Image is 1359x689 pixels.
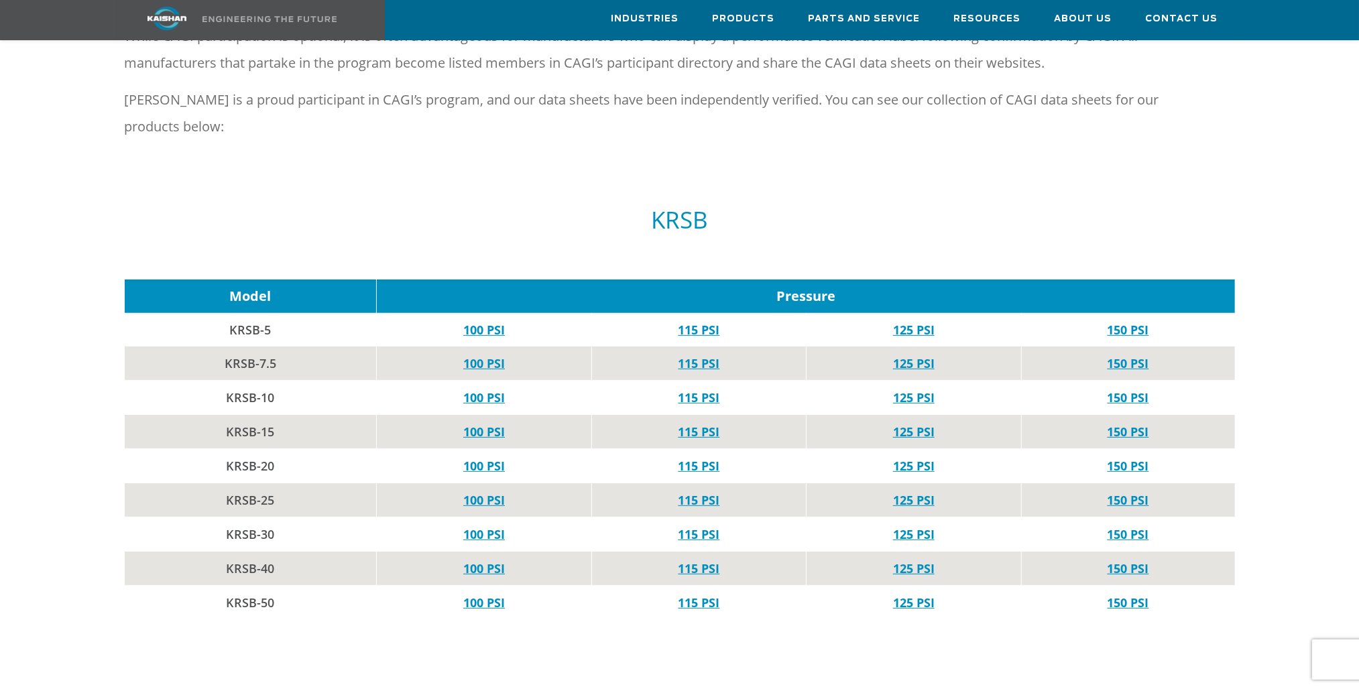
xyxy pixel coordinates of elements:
span: Industries [611,11,679,27]
td: Pressure [377,279,1235,313]
a: 115 PSI [678,492,719,508]
a: 100 PSI [463,594,505,611]
a: 150 PSI [1108,424,1149,440]
a: 150 PSI [1108,492,1149,508]
a: Parts and Service [809,1,921,37]
a: 150 PSI [1108,560,1149,576]
a: 115 PSI [678,458,719,474]
a: Resources [954,1,1021,37]
td: Model [125,279,377,313]
a: 150 PSI [1108,355,1149,371]
a: 100 PSI [463,492,505,508]
td: KRSB-15 [125,415,377,449]
a: 100 PSI [463,322,505,338]
a: 115 PSI [678,526,719,542]
span: Contact Us [1146,11,1218,27]
a: 125 PSI [893,458,935,474]
td: KRSB-25 [125,483,377,517]
a: Products [713,1,775,37]
a: 125 PSI [893,594,935,611]
a: 115 PSI [678,560,719,576]
td: KRSB-5 [125,313,377,347]
td: KRSB-20 [125,449,377,483]
a: 125 PSI [893,355,935,371]
a: 150 PSI [1108,594,1149,611]
td: KRSB-50 [125,586,377,620]
a: 115 PSI [678,594,719,611]
a: 150 PSI [1108,458,1149,474]
img: kaishan logo [117,7,217,30]
a: 150 PSI [1108,389,1149,405]
a: 115 PSI [678,424,719,440]
a: 150 PSI [1108,526,1149,542]
a: 100 PSI [463,355,505,371]
p: While CAGI participation is optional, it is often advantageous for manufacturers who can display ... [125,23,1211,76]
span: Resources [954,11,1021,27]
a: 125 PSI [893,424,935,440]
img: Engineering the future [202,16,337,22]
td: KRSB-30 [125,517,377,552]
a: 125 PSI [893,560,935,576]
span: Parts and Service [809,11,921,27]
a: 125 PSI [893,526,935,542]
a: 100 PSI [463,389,505,405]
a: Industries [611,1,679,37]
h5: KRSB [125,207,1235,233]
td: KRSB-10 [125,381,377,415]
a: 125 PSI [893,389,935,405]
p: [PERSON_NAME] is a proud participant in CAGI’s program, and our data sheets have been independent... [125,86,1211,140]
a: 150 PSI [1108,322,1149,338]
a: 125 PSI [893,492,935,508]
a: 115 PSI [678,355,719,371]
span: About Us [1055,11,1112,27]
a: 100 PSI [463,560,505,576]
a: 100 PSI [463,424,505,440]
a: 115 PSI [678,322,719,338]
a: 100 PSI [463,526,505,542]
a: 125 PSI [893,322,935,338]
td: KRSB-7.5 [125,347,377,381]
span: Products [713,11,775,27]
a: About Us [1055,1,1112,37]
td: KRSB-40 [125,552,377,586]
a: 100 PSI [463,458,505,474]
a: Contact Us [1146,1,1218,37]
a: 115 PSI [678,389,719,405]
